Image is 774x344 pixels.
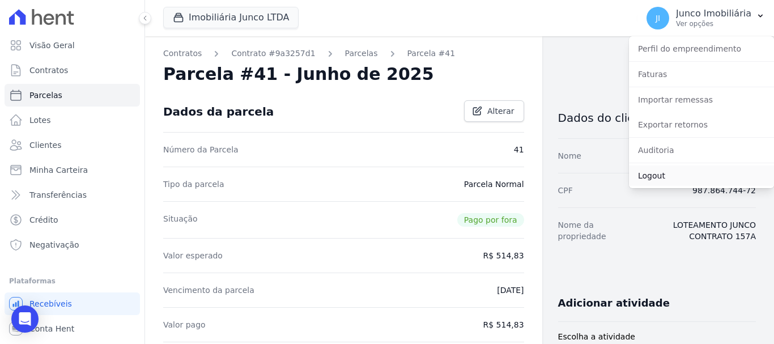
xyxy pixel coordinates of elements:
dd: 987.864.744-72 [692,185,756,196]
a: Negativação [5,233,140,256]
a: Logout [629,165,774,186]
dt: Vencimento da parcela [163,284,254,296]
button: Imobiliária Junco LTDA [163,7,299,28]
span: JI [656,14,660,22]
div: Open Intercom Messenger [11,305,39,333]
a: Transferências [5,184,140,206]
span: Negativação [29,239,79,250]
button: JI Junco Imobiliária Ver opções [637,2,774,34]
span: Pago por fora [457,213,524,227]
dd: 41 [514,144,524,155]
span: Minha Carteira [29,164,88,176]
a: Faturas [629,64,774,84]
a: Importar remessas [629,90,774,110]
div: Plataformas [9,274,135,288]
a: Parcelas [345,48,378,60]
h3: Dados do cliente [558,111,756,125]
dt: Valor esperado [163,250,223,261]
a: Alterar [464,100,524,122]
dt: Número da Parcela [163,144,239,155]
a: Clientes [5,134,140,156]
span: Parcelas [29,90,62,101]
span: Visão Geral [29,40,75,51]
a: Recebíveis [5,292,140,315]
span: Crédito [29,214,58,226]
a: Perfil do empreendimento [629,39,774,59]
dt: Nome [558,150,581,162]
a: Contratos [5,59,140,82]
span: Lotes [29,114,51,126]
p: Junco Imobiliária [676,8,751,19]
dt: Tipo da parcela [163,179,224,190]
span: Transferências [29,189,87,201]
a: Contratos [163,48,202,60]
a: Conta Hent [5,317,140,340]
dt: Valor pago [163,319,206,330]
dt: Nome da propriedade [558,219,627,242]
a: Parcela #41 [407,48,456,60]
a: Lotes [5,109,140,131]
span: Conta Hent [29,323,74,334]
a: Parcelas [5,84,140,107]
dd: LOTEAMENTO JUNCO CONTRATO 157A [635,219,756,242]
dd: R$ 514,83 [483,250,524,261]
a: Visão Geral [5,34,140,57]
a: Crédito [5,209,140,231]
dt: CPF [558,185,573,196]
nav: Breadcrumb [163,48,524,60]
a: Exportar retornos [629,114,774,135]
span: Clientes [29,139,61,151]
a: Contrato #9a3257d1 [231,48,315,60]
dd: [DATE] [497,284,524,296]
label: Escolha a atividade [558,331,756,343]
h3: Adicionar atividade [558,296,670,310]
span: Contratos [29,65,68,76]
dt: Situação [163,213,198,227]
span: Alterar [487,105,514,117]
div: Dados da parcela [163,105,274,118]
p: Ver opções [676,19,751,28]
a: Auditoria [629,140,774,160]
dd: Parcela Normal [464,179,524,190]
h2: Parcela #41 - Junho de 2025 [163,64,434,84]
a: Minha Carteira [5,159,140,181]
dd: R$ 514,83 [483,319,524,330]
span: Recebíveis [29,298,72,309]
